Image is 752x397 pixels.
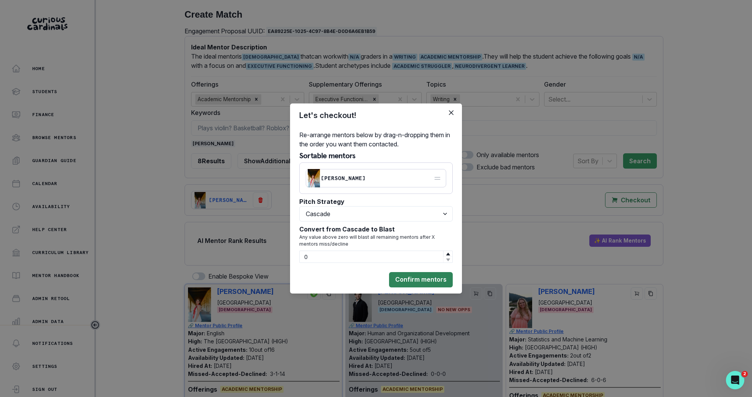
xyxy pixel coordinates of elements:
[299,225,453,234] p: Convert from Cascade to Blast
[299,197,453,206] p: Pitch Strategy
[321,175,366,181] p: [PERSON_NAME]
[299,130,453,152] p: Re-arrange mentors below by drag-n-dropping them in the order you want them contacted.
[742,371,748,377] span: 2
[290,103,462,127] header: Let's checkout!
[445,107,457,119] button: Close
[389,272,453,287] button: Confirm mentors
[726,371,744,389] iframe: Intercom live chat
[308,169,320,187] img: Picture of Melanie Kessinger
[306,169,446,187] div: Picture of Melanie Kessinger[PERSON_NAME]
[299,152,453,162] p: Sortable mentors
[299,234,453,251] p: Any value above zero will blast all remaining mentors after X mentors miss/decline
